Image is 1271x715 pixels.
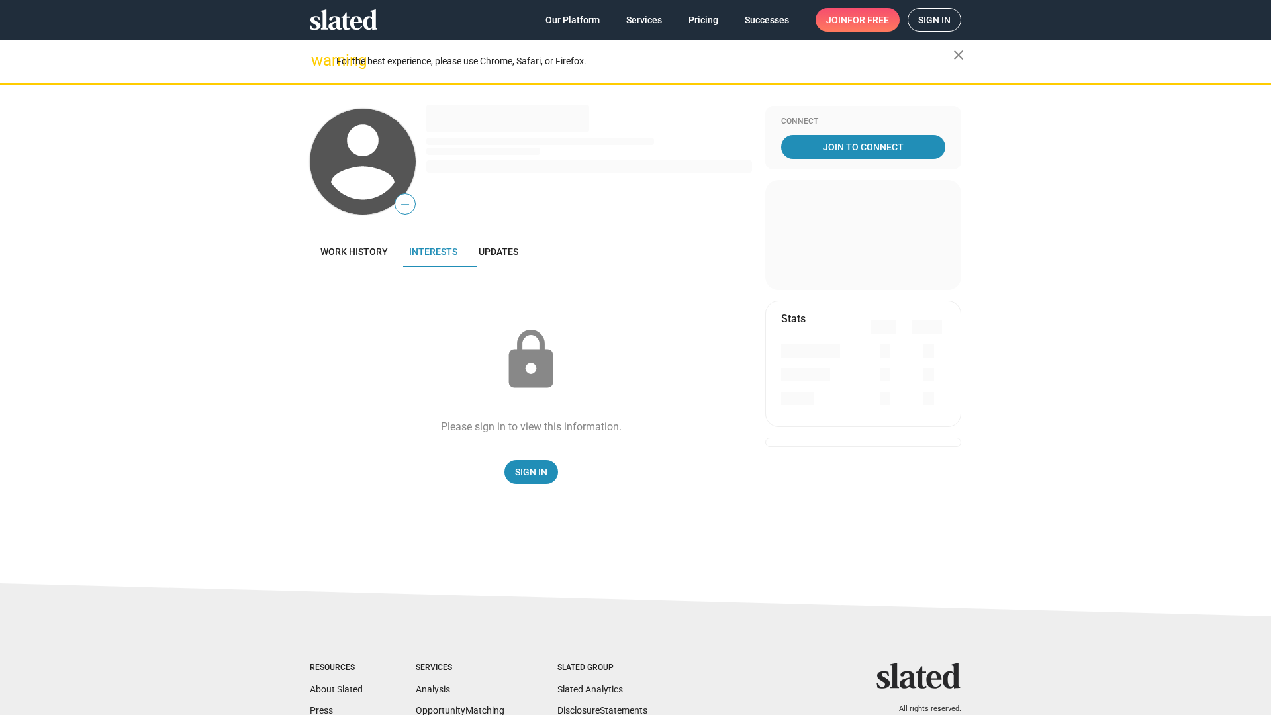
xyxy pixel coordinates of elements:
[745,8,789,32] span: Successes
[416,684,450,694] a: Analysis
[847,8,889,32] span: for free
[535,8,610,32] a: Our Platform
[311,52,327,68] mat-icon: warning
[545,8,600,32] span: Our Platform
[409,246,457,257] span: Interests
[908,8,961,32] a: Sign in
[781,312,806,326] mat-card-title: Stats
[734,8,800,32] a: Successes
[688,8,718,32] span: Pricing
[310,663,363,673] div: Resources
[616,8,673,32] a: Services
[781,135,945,159] a: Join To Connect
[310,236,399,267] a: Work history
[557,663,647,673] div: Slated Group
[416,663,504,673] div: Services
[399,236,468,267] a: Interests
[816,8,900,32] a: Joinfor free
[826,8,889,32] span: Join
[336,52,953,70] div: For the best experience, please use Chrome, Safari, or Firefox.
[781,117,945,127] div: Connect
[504,460,558,484] a: Sign In
[626,8,662,32] span: Services
[468,236,529,267] a: Updates
[951,47,966,63] mat-icon: close
[310,684,363,694] a: About Slated
[557,684,623,694] a: Slated Analytics
[395,196,415,213] span: —
[678,8,729,32] a: Pricing
[498,327,564,393] mat-icon: lock
[320,246,388,257] span: Work history
[479,246,518,257] span: Updates
[784,135,943,159] span: Join To Connect
[515,460,547,484] span: Sign In
[441,420,622,434] div: Please sign in to view this information.
[918,9,951,31] span: Sign in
